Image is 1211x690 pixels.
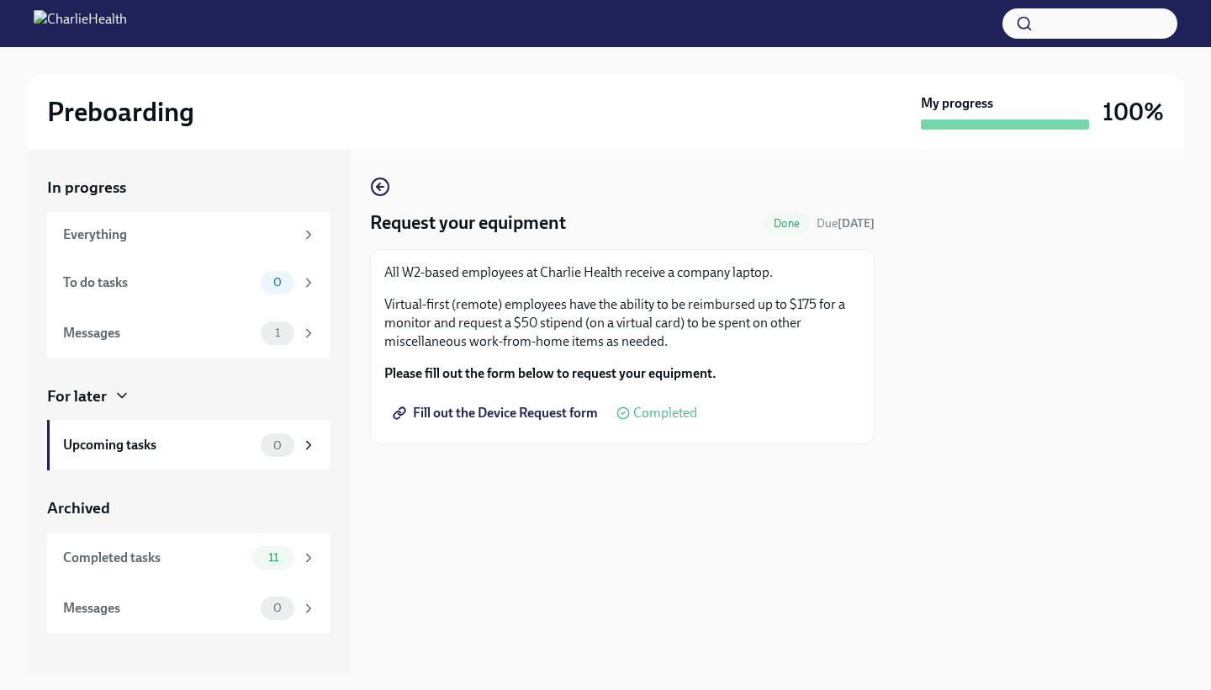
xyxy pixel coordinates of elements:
a: Completed tasks11 [47,533,330,583]
a: Fill out the Device Request form [384,396,610,430]
h2: Preboarding [47,95,194,129]
span: Due [817,216,875,231]
span: 1 [265,326,290,339]
a: In progress [47,177,330,199]
strong: My progress [921,94,993,113]
p: Virtual-first (remote) employees have the ability to be reimbursed up to $175 for a monitor and r... [384,295,860,351]
h3: 100% [1103,97,1164,127]
div: Messages [63,324,254,342]
p: All W2-based employees at Charlie Health receive a company laptop. [384,263,860,282]
h4: Request your equipment [370,210,566,236]
div: Everything [63,226,294,244]
a: Archived [47,497,330,519]
a: For later [47,385,330,407]
div: For later [47,385,107,407]
a: Upcoming tasks0 [47,420,330,470]
a: To do tasks0 [47,257,330,308]
strong: [DATE] [838,216,875,231]
div: Completed tasks [63,549,246,567]
div: Upcoming tasks [63,436,254,454]
span: 0 [263,602,292,614]
span: 0 [263,439,292,452]
span: Fill out the Device Request form [396,405,598,422]
span: August 26th, 2025 06:00 [817,215,875,231]
div: To do tasks [63,273,254,292]
a: Everything [47,212,330,257]
span: 0 [263,276,292,289]
a: Messages1 [47,308,330,358]
span: Done [764,217,810,230]
span: Completed [633,406,697,420]
span: 11 [258,551,288,564]
img: CharlieHealth [34,10,127,37]
strong: Please fill out the form below to request your equipment. [384,365,717,381]
a: Messages0 [47,583,330,634]
div: Messages [63,599,254,618]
